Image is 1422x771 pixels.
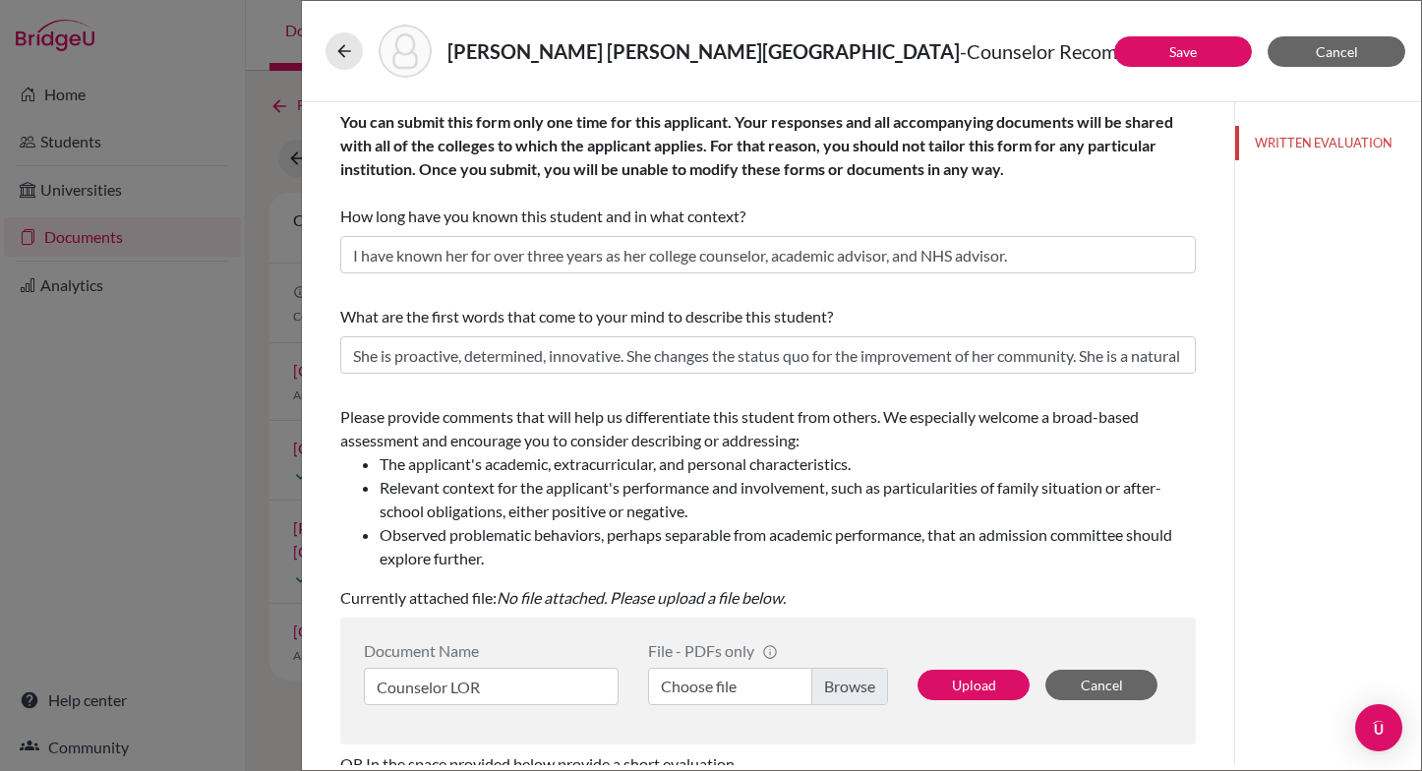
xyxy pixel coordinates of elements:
i: No file attached. Please upload a file below. [497,588,786,607]
button: Cancel [1045,670,1157,700]
div: Open Intercom Messenger [1355,704,1402,751]
span: Please provide comments that will help us differentiate this student from others. We especially w... [340,407,1196,570]
li: The applicant's academic, extracurricular, and personal characteristics. [380,452,1196,476]
strong: [PERSON_NAME] [PERSON_NAME][GEOGRAPHIC_DATA] [447,39,960,63]
li: Relevant context for the applicant's performance and involvement, such as particularities of fami... [380,476,1196,523]
div: Document Name [364,641,619,660]
b: You can submit this form only one time for this applicant. Your responses and all accompanying do... [340,112,1173,178]
span: info [762,644,778,660]
span: - Counselor Recommendation [960,39,1208,63]
span: What are the first words that come to your mind to describe this student? [340,307,833,326]
button: WRITTEN EVALUATION [1235,126,1421,160]
button: Upload [918,670,1030,700]
span: How long have you known this student and in what context? [340,112,1173,225]
div: Currently attached file: [340,397,1196,618]
label: Choose file [648,668,888,705]
li: Observed problematic behaviors, perhaps separable from academic performance, that an admission co... [380,523,1196,570]
div: File - PDFs only [648,641,888,660]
